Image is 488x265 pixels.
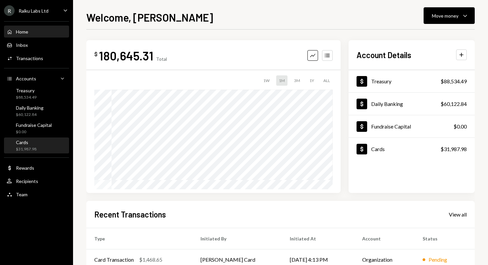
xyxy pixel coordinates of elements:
[16,29,28,35] div: Home
[321,75,333,86] div: ALL
[354,228,415,249] th: Account
[4,72,69,84] a: Accounts
[307,75,317,86] div: 1Y
[453,123,467,131] div: $0.00
[441,77,467,85] div: $88,534.49
[16,95,37,100] div: $88,534.49
[4,137,69,153] a: Cards$31,987.98
[291,75,303,86] div: 3M
[16,146,37,152] div: $31,987.98
[276,75,287,86] div: 1M
[441,100,467,108] div: $60,122.84
[371,78,391,84] div: Treasury
[4,5,15,16] div: R
[4,120,69,136] a: Fundraise Capital$0.00
[349,70,475,92] a: Treasury$88,534.49
[16,55,43,61] div: Transactions
[4,86,69,102] a: Treasury$88,534.49
[16,139,37,145] div: Cards
[349,93,475,115] a: Daily Banking$60,122.84
[16,76,36,81] div: Accounts
[94,51,98,57] div: $
[16,105,43,111] div: Daily Banking
[19,8,48,14] div: Raiku Labs Ltd
[4,103,69,119] a: Daily Banking$60,122.84
[16,42,28,48] div: Inbox
[282,228,355,249] th: Initiated At
[432,12,458,19] div: Move money
[371,123,411,130] div: Fundraise Capital
[16,192,28,197] div: Team
[4,162,69,174] a: Rewards
[415,228,475,249] th: Status
[99,48,153,63] div: 180,645.31
[424,7,475,24] button: Move money
[86,11,213,24] h1: Welcome, [PERSON_NAME]
[4,39,69,51] a: Inbox
[156,56,167,62] div: Total
[349,115,475,137] a: Fundraise Capital$0.00
[139,256,162,264] div: $1,468.65
[441,145,467,153] div: $31,987.98
[16,88,37,93] div: Treasury
[371,101,403,107] div: Daily Banking
[94,256,134,264] div: Card Transaction
[371,146,385,152] div: Cards
[349,138,475,160] a: Cards$31,987.98
[16,122,52,128] div: Fundraise Capital
[94,209,166,220] h2: Recent Transactions
[4,52,69,64] a: Transactions
[449,211,467,218] a: View all
[429,256,447,264] div: Pending
[16,112,43,118] div: $60,122.84
[16,165,34,171] div: Rewards
[261,75,272,86] div: 1W
[86,228,193,249] th: Type
[16,178,38,184] div: Recipients
[357,49,411,60] h2: Account Details
[4,175,69,187] a: Recipients
[4,26,69,38] a: Home
[193,228,282,249] th: Initiated By
[16,129,52,135] div: $0.00
[4,188,69,200] a: Team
